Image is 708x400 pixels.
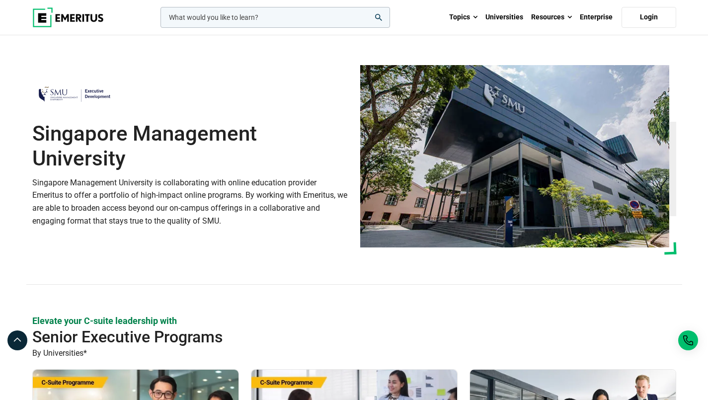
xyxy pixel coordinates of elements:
[32,121,348,171] h1: Singapore Management University
[32,347,676,360] p: By Universities*
[160,7,390,28] input: woocommerce-product-search-field-0
[32,176,348,227] p: Singapore Management University is collaborating with online education provider Emeritus to offer...
[32,80,117,109] img: Singapore Management University
[360,65,669,247] img: Singapore Management University
[32,327,612,347] h2: Senior Executive Programs
[32,315,676,327] p: Elevate your C-suite leadership with
[622,7,676,28] a: Login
